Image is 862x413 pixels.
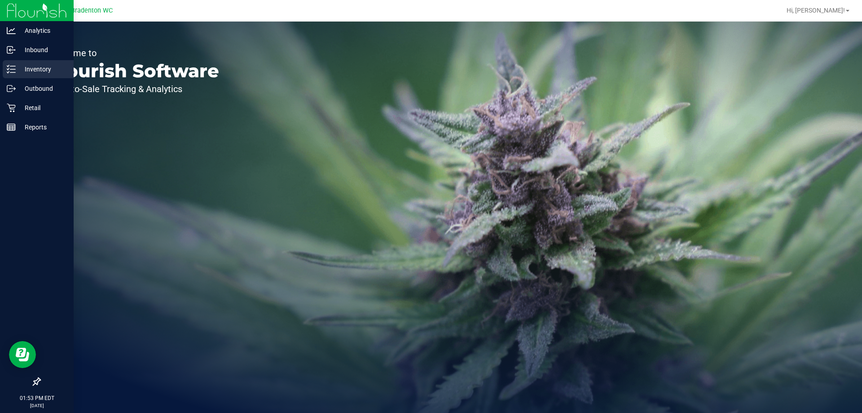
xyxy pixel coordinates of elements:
[16,122,70,133] p: Reports
[48,62,219,80] p: Flourish Software
[787,7,845,14] span: Hi, [PERSON_NAME]!
[16,64,70,75] p: Inventory
[7,123,16,132] inline-svg: Reports
[9,341,36,368] iframe: Resource center
[4,394,70,402] p: 01:53 PM EDT
[16,44,70,55] p: Inbound
[16,102,70,113] p: Retail
[16,25,70,36] p: Analytics
[7,26,16,35] inline-svg: Analytics
[71,7,113,14] span: Bradenton WC
[48,49,219,58] p: Welcome to
[16,83,70,94] p: Outbound
[48,84,219,93] p: Seed-to-Sale Tracking & Analytics
[4,402,70,409] p: [DATE]
[7,103,16,112] inline-svg: Retail
[7,65,16,74] inline-svg: Inventory
[7,84,16,93] inline-svg: Outbound
[7,45,16,54] inline-svg: Inbound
